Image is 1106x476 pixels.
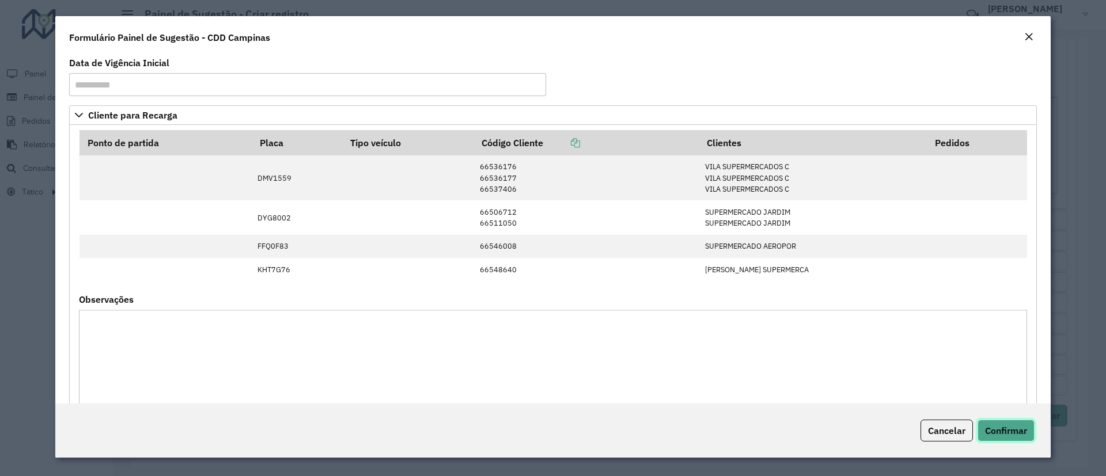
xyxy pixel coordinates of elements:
[1024,32,1033,41] em: Fechar
[699,200,927,234] td: SUPERMERCADO JARDIM SUPERMERCADO JARDIM
[69,125,1037,422] div: Cliente para Recarga
[88,111,177,120] span: Cliente para Recarga
[543,137,580,148] a: Copiar
[474,155,699,201] td: 66536176 66536177 66537406
[474,131,699,155] th: Código Cliente
[69,105,1037,125] a: Cliente para Recarga
[69,31,270,44] h4: Formulário Painel de Sugestão - CDD Campinas
[921,420,973,441] button: Cancelar
[252,131,343,155] th: Placa
[699,235,927,258] td: SUPERMERCADO AEROPOR
[699,155,927,201] td: VILA SUPERMERCADOS C VILA SUPERMERCADOS C VILA SUPERMERCADOS C
[474,258,699,281] td: 66548640
[1021,30,1037,45] button: Close
[474,235,699,258] td: 66546008
[69,56,169,70] label: Data de Vigência Inicial
[252,235,343,258] td: FFQ0F83
[252,200,343,234] td: DYG8002
[343,131,474,155] th: Tipo veículo
[474,200,699,234] td: 66506712 66511050
[699,131,927,155] th: Clientes
[978,420,1035,441] button: Confirmar
[928,425,965,436] span: Cancelar
[985,425,1027,436] span: Confirmar
[699,258,927,281] td: [PERSON_NAME] SUPERMERCA
[927,131,1027,155] th: Pedidos
[252,155,343,201] td: DMV1559
[252,258,343,281] td: KHT7G76
[79,292,134,306] label: Observações
[79,131,252,155] th: Ponto de partida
